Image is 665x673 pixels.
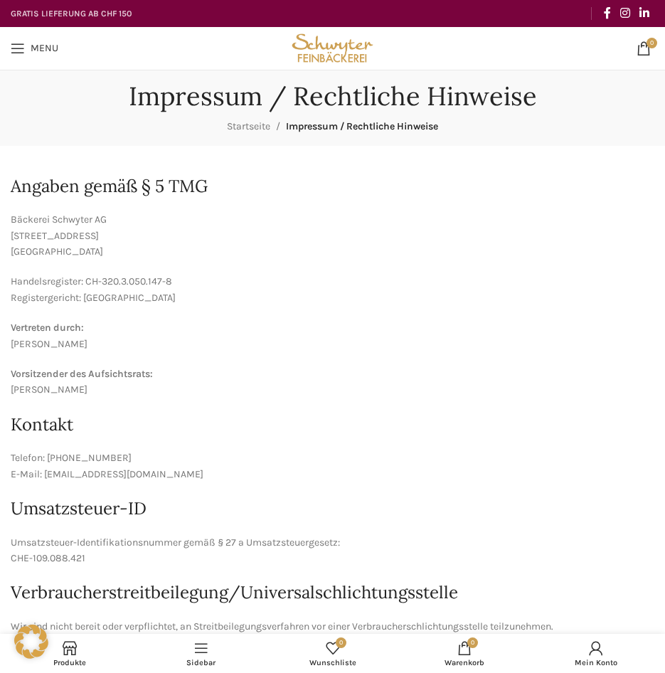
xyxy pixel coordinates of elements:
a: Mein Konto [530,637,661,669]
span: Sidebar [142,658,260,667]
a: 0 [629,34,658,63]
strong: Vorsitzender des Aufsichtsrats: [11,368,153,380]
span: Produkte [11,658,128,667]
a: Startseite [227,120,270,132]
h1: Impressum / Rechtliche Hinweise [129,81,537,112]
p: Handelsregister: CH-320.3.050.147-8 Registergericht: [GEOGRAPHIC_DATA] [11,274,654,306]
span: Wunschliste [274,658,391,667]
strong: GRATIS LIEFERUNG AB CHF 150 [11,9,132,18]
a: Linkedin social link [635,2,654,24]
a: Site logo [289,41,376,53]
a: Facebook social link [599,2,615,24]
h2: Verbraucher­streit­beilegung/Universal­schlichtungs­stelle [11,581,654,605]
div: Meine Wunschliste [267,637,398,669]
h2: Umsatzsteuer-ID [11,497,654,521]
span: Mein Konto [537,658,654,667]
span: Menu [31,43,58,53]
p: [PERSON_NAME] [11,320,654,352]
h2: Kontakt [11,413,654,437]
img: Bäckerei Schwyter [289,27,376,70]
a: 0 Warenkorb [398,637,530,669]
p: [PERSON_NAME] [11,366,654,398]
a: Sidebar [135,637,267,669]
a: 0 Wunschliste [267,637,398,669]
span: 0 [336,637,346,648]
div: My cart [398,637,530,669]
p: Telefon: [PHONE_NUMBER] E-Mail: [EMAIL_ADDRESS][DOMAIN_NAME] [11,450,654,482]
a: Instagram social link [615,2,634,24]
p: Umsatzsteuer-Identifikationsnummer gemäß § 27 a Umsatzsteuergesetz: CHE-109.088.421 [11,535,654,567]
span: Warenkorb [405,658,523,667]
span: Impressum / Rechtliche Hinweise [286,120,438,132]
p: Wir sind nicht bereit oder verpflichtet, an Streitbeilegungsverfahren vor einer Verbraucherschlic... [11,619,654,635]
span: 0 [647,38,657,48]
a: Open mobile menu [4,34,65,63]
span: 0 [467,637,478,648]
p: Bäckerei Schwyter AG [STREET_ADDRESS] [GEOGRAPHIC_DATA] [11,212,654,260]
a: Produkte [4,637,135,669]
h2: Angaben gemäß § 5 TMG [11,174,654,198]
strong: Vertreten durch: [11,322,84,334]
